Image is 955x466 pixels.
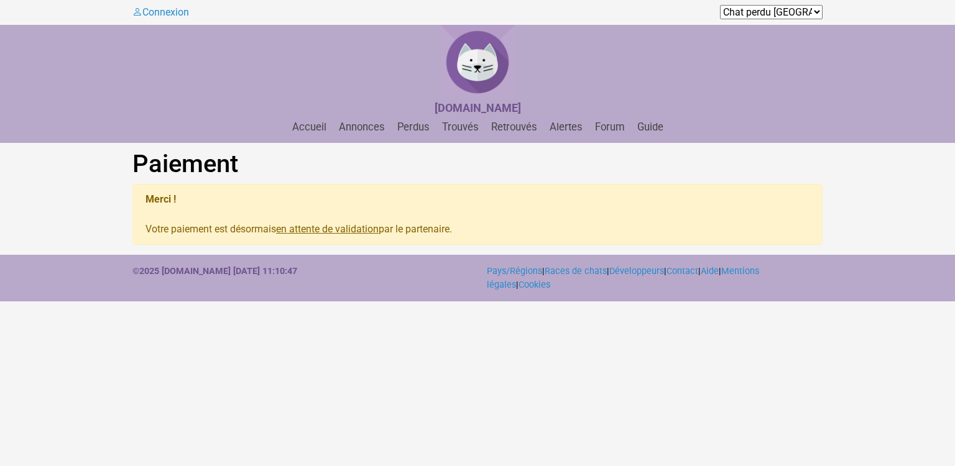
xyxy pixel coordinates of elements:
a: Cookies [519,280,550,290]
b: Merci ! [145,193,176,205]
a: Mentions légales [487,266,759,290]
a: Races de chats [545,266,607,276]
strong: [DOMAIN_NAME] [435,101,521,114]
a: Perdus [392,121,435,133]
a: Retrouvés [486,121,542,133]
img: Chat Perdu France [440,25,515,99]
a: [DOMAIN_NAME] [435,103,521,114]
a: Accueil [287,121,331,133]
a: Guide [632,121,668,133]
a: Forum [590,121,630,133]
div: | | | | | | [477,265,832,291]
a: Alertes [545,121,588,133]
a: Développeurs [609,266,664,276]
a: Trouvés [437,121,484,133]
div: Votre paiement est désormais par le partenaire. [132,184,823,245]
a: Aide [701,266,719,276]
h1: Paiement [132,149,823,179]
strong: ©2025 [DOMAIN_NAME] [DATE] 11:10:47 [132,266,297,276]
a: Contact [667,266,698,276]
a: Connexion [132,6,189,18]
a: Pays/Régions [487,266,542,276]
a: Annonces [334,121,390,133]
u: en attente de validation [276,223,379,235]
